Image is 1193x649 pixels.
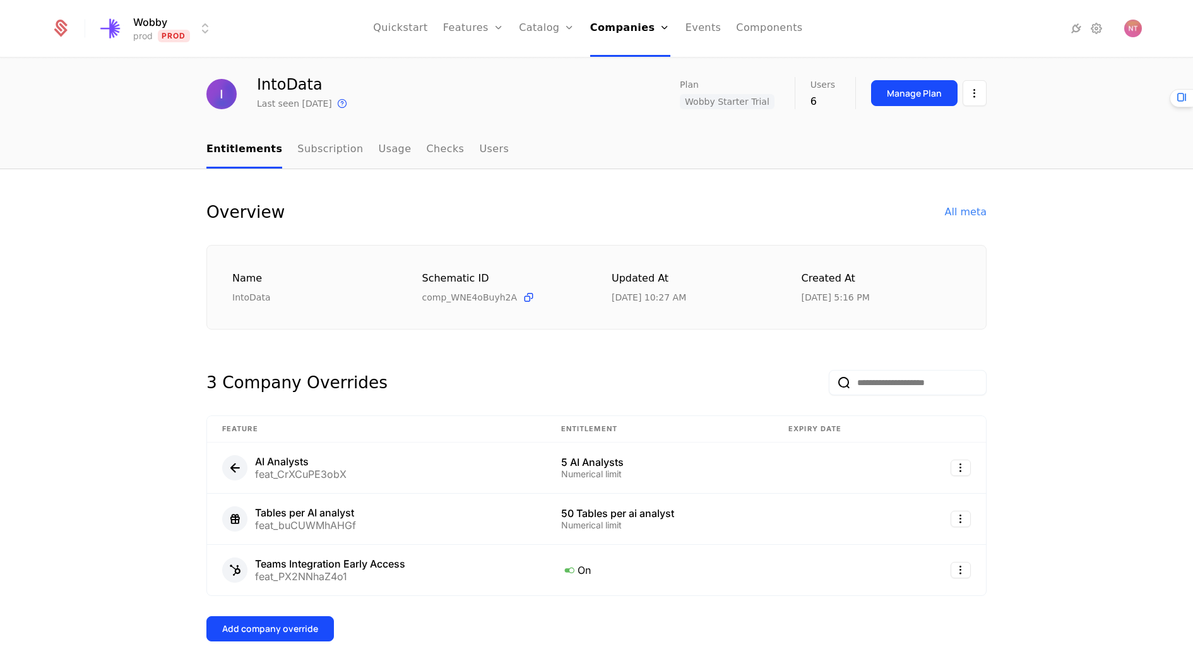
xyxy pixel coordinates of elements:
[206,370,388,395] div: 3 Company Overrides
[612,291,686,304] div: 8/14/25, 10:27 AM
[802,291,870,304] div: 6/12/25, 5:16 PM
[297,131,363,169] a: Subscription
[206,131,282,169] a: Entitlements
[680,94,775,109] span: Wobby Starter Trial
[232,291,392,304] div: IntoData
[255,469,347,479] div: feat_CrXCuPE3obX
[546,416,773,443] th: Entitlement
[255,508,356,518] div: Tables per AI analyst
[680,80,699,89] span: Plan
[207,416,546,443] th: Feature
[158,30,190,42] span: Prod
[133,15,167,30] span: Wobby
[206,131,987,169] nav: Main
[871,80,958,106] button: Manage Plan
[561,521,758,530] div: Numerical limit
[561,457,758,467] div: 5 AI Analysts
[422,271,582,286] div: Schematic ID
[422,291,518,304] span: comp_WNE4oBuyh2A
[100,15,213,42] button: Select environment
[951,511,971,527] button: Select action
[951,460,971,476] button: Select action
[810,94,835,109] div: 6
[255,559,405,569] div: Teams Integration Early Access
[206,131,509,169] ul: Choose Sub Page
[206,616,334,641] button: Add company override
[561,508,758,518] div: 50 Tables per ai analyst
[255,571,405,581] div: feat_PX2NNhaZ4o1
[963,80,987,106] button: Select action
[257,97,332,110] div: Last seen [DATE]
[951,562,971,578] button: Select action
[257,77,350,92] div: IntoData
[97,13,127,44] img: Wobby
[206,79,237,109] img: IntoData
[561,562,758,578] div: On
[1089,21,1104,36] a: Settings
[255,456,347,467] div: AI Analysts
[945,205,987,220] div: All meta
[802,271,961,287] div: Created at
[255,520,356,530] div: feat_buCUWMhAHGf
[133,30,153,42] div: prod
[1069,21,1084,36] a: Integrations
[222,622,318,635] div: Add company override
[810,80,835,89] span: Users
[1124,20,1142,37] img: Nathan Tetroashvili
[612,271,771,287] div: Updated at
[773,416,906,443] th: Expiry date
[561,470,758,479] div: Numerical limit
[887,87,942,100] div: Manage Plan
[426,131,464,169] a: Checks
[479,131,509,169] a: Users
[232,271,392,287] div: Name
[1124,20,1142,37] button: Open user button
[379,131,412,169] a: Usage
[206,199,285,225] div: Overview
